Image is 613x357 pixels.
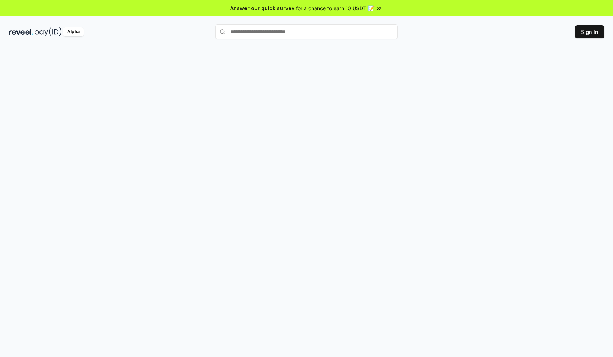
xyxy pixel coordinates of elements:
[9,27,33,36] img: reveel_dark
[296,4,374,12] span: for a chance to earn 10 USDT 📝
[230,4,294,12] span: Answer our quick survey
[63,27,84,36] div: Alpha
[35,27,62,36] img: pay_id
[575,25,604,38] button: Sign In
